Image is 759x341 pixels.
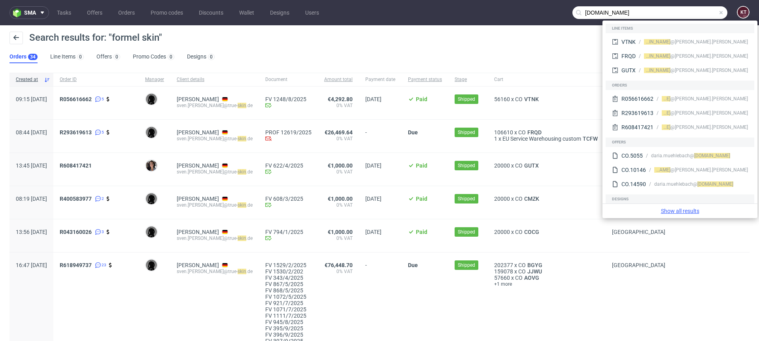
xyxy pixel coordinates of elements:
a: AOVG [523,275,541,281]
a: FV 1248/8/2025 [265,96,312,102]
span: 57660 [494,275,510,281]
div: Designs [606,194,754,204]
span: Payment status [408,76,442,83]
span: Stage [455,76,481,83]
span: 159078 [494,268,513,275]
div: daria.muehlebach@ [651,152,730,159]
div: x [494,262,599,268]
div: daria.muehlebach@ [654,181,733,188]
img: Dawid Urbanowicz [146,260,157,271]
div: CO.5055 [621,152,643,160]
img: Moreno Martinez Cristina [146,160,157,171]
div: x [494,268,599,275]
a: 3 [93,229,104,235]
span: 0% VAT [324,136,353,142]
a: Designs0 [187,51,215,63]
span: [DOMAIN_NAME] [694,153,730,158]
a: Designs [265,6,294,19]
span: Order ID [60,76,132,83]
span: [DATE] [365,229,381,235]
div: sven.[PERSON_NAME]@true- .de [177,235,253,241]
a: Wallet [234,6,259,19]
a: Offers [82,6,107,19]
a: FV 622/4/2025 [265,162,312,169]
a: FV 868/5/2025 [265,287,312,294]
span: Paid [416,96,427,102]
span: R293619613 [60,129,92,136]
a: Show all results [606,207,754,215]
div: sven.[PERSON_NAME]@true- .de [177,136,253,142]
a: [PERSON_NAME] [177,262,219,268]
span: Shipped [458,195,475,202]
span: Due [408,262,418,268]
a: FV 1529/2/2025 [265,262,312,268]
a: R608417421 [60,162,93,169]
span: €4,292.80 [328,96,353,102]
span: €1,000.00 [328,229,353,235]
span: Client details [177,76,253,83]
span: sma [24,10,36,15]
a: R293619613 [60,129,93,136]
span: [GEOGRAPHIC_DATA] [612,262,665,268]
span: Paid [416,229,427,235]
span: R056616662 [60,96,92,102]
a: FV 1530/2/202 [265,268,312,275]
span: 1 [494,136,497,142]
span: R043160026 [60,229,92,235]
a: R043160026 [60,229,93,235]
a: +1 more [494,281,599,287]
span: 20000 [494,196,510,202]
a: Orders34 [9,51,38,63]
span: 0% VAT [324,235,353,241]
a: Offers0 [96,51,120,63]
span: Shipped [458,129,475,136]
a: Users [300,6,324,19]
a: FV 608/3/2025 [265,196,312,202]
a: FV 343/4/2025 [265,275,312,281]
div: sven.[PERSON_NAME]@true- .de [177,169,253,175]
span: Shipped [458,262,475,269]
span: CO [518,129,526,136]
mark: skin [238,202,246,208]
span: [DOMAIN_NAME] [634,39,670,45]
span: 106610 [494,129,513,136]
span: Manager [145,76,164,83]
a: TCFW [581,136,599,142]
span: R618949737 [60,262,92,268]
mark: skin [238,103,246,108]
div: sven.[PERSON_NAME]@true- .de [177,202,253,208]
a: 2 [93,196,104,202]
a: 5 [93,129,104,136]
button: sma [9,6,49,19]
div: [PERSON_NAME].[PERSON_NAME]@ [644,53,748,60]
a: FV 867/5/2025 [265,281,312,287]
span: [DATE] [365,96,381,102]
span: Paid [416,162,427,169]
span: 0% VAT [324,102,353,109]
mark: skin [238,235,246,241]
a: CMZK [523,196,541,202]
span: 0% VAT [324,268,353,275]
div: [PERSON_NAME].[PERSON_NAME]@ [654,166,748,173]
div: [PERSON_NAME].[PERSON_NAME]@ [662,95,748,102]
div: Orders [606,81,754,90]
div: 0 [210,54,213,60]
a: FV 794/1/2025 [265,229,312,235]
span: 13:45 [DATE] [16,162,47,169]
div: [PERSON_NAME].[PERSON_NAME]@ [662,124,748,131]
div: 0 [170,54,172,60]
span: Shipped [458,228,475,235]
span: - [365,129,395,143]
img: Dawid Urbanowicz [146,94,157,105]
span: CO [515,196,523,202]
span: CO [515,96,523,102]
a: FV 921/7/2025 [265,300,312,306]
a: PROF 12619/2025 [265,129,312,136]
span: [DOMAIN_NAME] [634,68,670,73]
div: [PERSON_NAME].[PERSON_NAME]@ [644,38,748,45]
a: BGYG [526,262,544,268]
img: Dawid Urbanowicz [146,127,157,138]
span: [GEOGRAPHIC_DATA] [612,229,665,235]
span: JJWU [526,268,544,275]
